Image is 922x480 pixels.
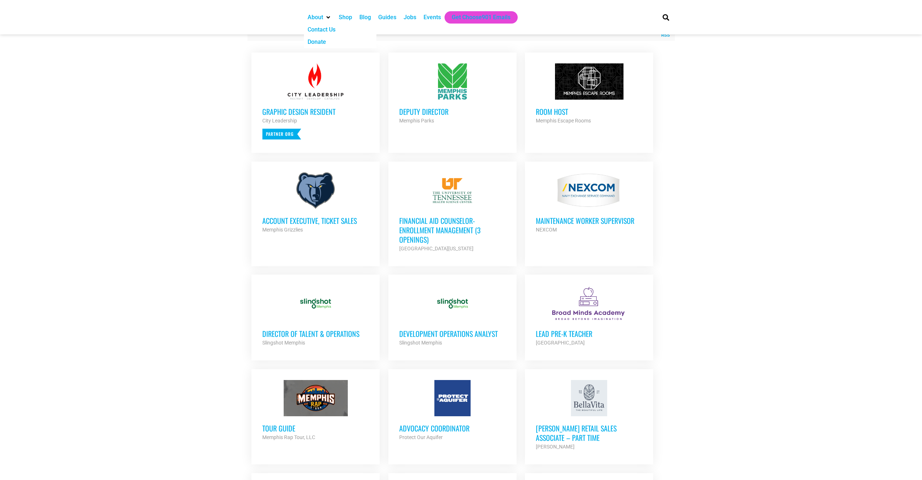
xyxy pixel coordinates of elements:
a: About [308,13,323,22]
a: Donate [308,38,326,46]
div: Search [660,11,672,23]
a: Room Host Memphis Escape Rooms [525,53,653,136]
a: Director of Talent & Operations Slingshot Memphis [251,275,380,358]
h3: Development Operations Analyst [399,329,506,338]
strong: Memphis Rap Tour, LLC [262,434,315,440]
strong: Slingshot Memphis [399,340,442,346]
a: Shop [339,13,352,22]
h3: Advocacy Coordinator [399,423,506,433]
h3: MAINTENANCE WORKER SUPERVISOR [536,216,642,225]
a: MAINTENANCE WORKER SUPERVISOR NEXCOM [525,162,653,245]
a: Guides [378,13,396,22]
a: Lead Pre-K Teacher [GEOGRAPHIC_DATA] [525,275,653,358]
a: Development Operations Analyst Slingshot Memphis [388,275,517,358]
a: Events [424,13,441,22]
strong: Memphis Grizzlies [262,227,303,233]
a: Get Choose901 Emails [452,13,510,22]
strong: [GEOGRAPHIC_DATA] [536,340,585,346]
nav: Main nav [304,11,650,24]
h3: Financial Aid Counselor-Enrollment Management (3 Openings) [399,216,506,244]
h3: Graphic Design Resident [262,107,369,116]
a: Financial Aid Counselor-Enrollment Management (3 Openings) [GEOGRAPHIC_DATA][US_STATE] [388,162,517,264]
strong: Slingshot Memphis [262,340,305,346]
strong: Memphis Parks [399,118,434,124]
a: RSS [658,32,670,39]
a: Jobs [404,13,416,22]
a: Graphic Design Resident City Leadership Partner Org [251,53,380,150]
a: Deputy Director Memphis Parks [388,53,517,136]
a: Blog [359,13,371,22]
a: Tour Guide Memphis Rap Tour, LLC [251,369,380,452]
h3: Director of Talent & Operations [262,329,369,338]
strong: Memphis Escape Rooms [536,118,591,124]
a: Contact Us [308,25,335,34]
strong: City Leadership [262,118,297,124]
strong: Protect Our Aquifer [399,434,443,440]
h3: Deputy Director [399,107,506,116]
strong: [PERSON_NAME] [536,444,575,450]
a: Advocacy Coordinator Protect Our Aquifer [388,369,517,452]
h3: Account Executive, Ticket Sales [262,216,369,225]
h3: Lead Pre-K Teacher [536,329,642,338]
strong: NEXCOM [536,227,557,233]
a: Account Executive, Ticket Sales Memphis Grizzlies [251,162,380,245]
p: Partner Org [262,129,301,139]
h3: Tour Guide [262,423,369,433]
h3: [PERSON_NAME] Retail Sales Associate – Part Time [536,423,642,442]
strong: [GEOGRAPHIC_DATA][US_STATE] [399,246,473,251]
div: About [304,11,335,24]
h3: Room Host [536,107,642,116]
a: [PERSON_NAME] Retail Sales Associate – Part Time [PERSON_NAME] [525,369,653,462]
